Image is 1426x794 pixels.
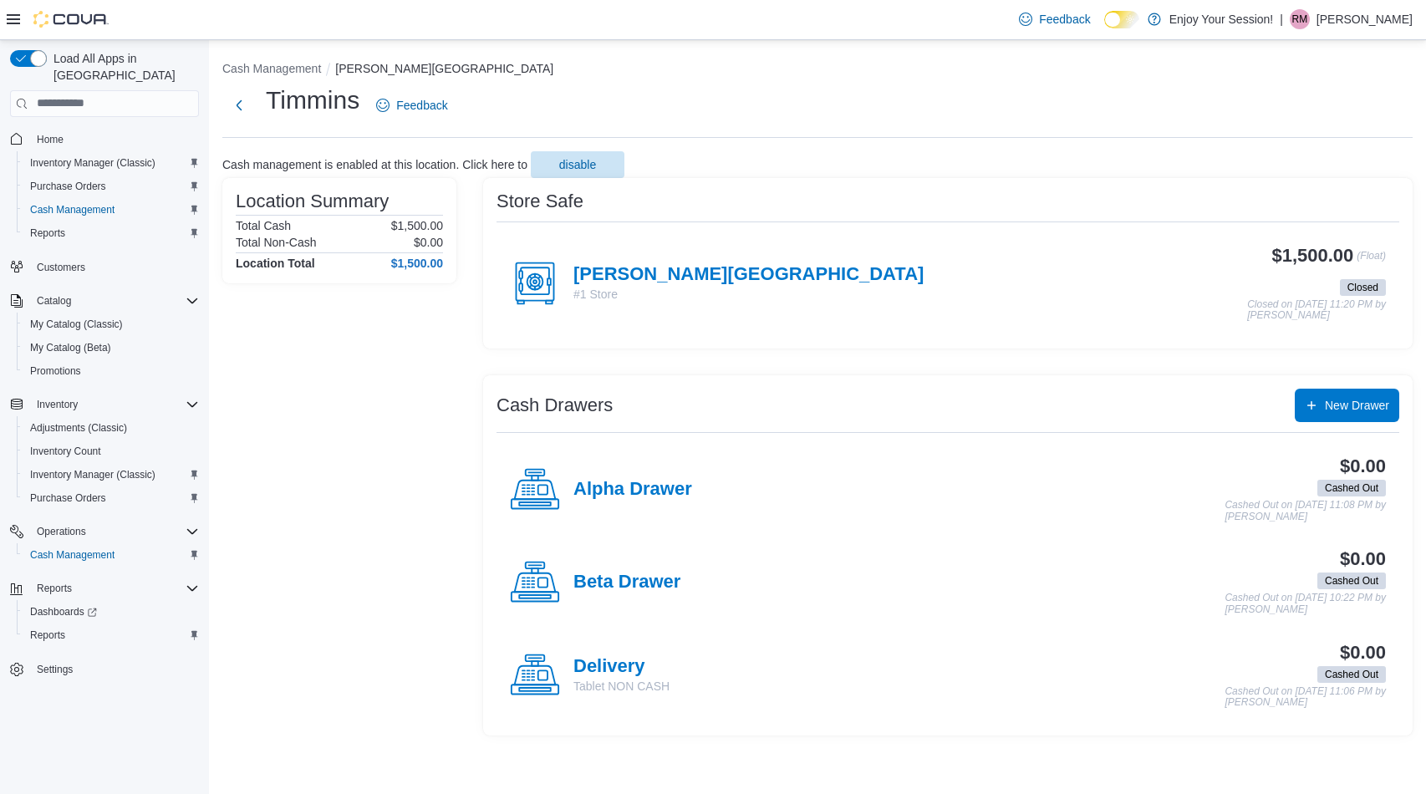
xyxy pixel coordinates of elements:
img: Cova [33,11,109,28]
button: Inventory Manager (Classic) [17,463,206,486]
button: Reports [30,578,79,598]
h4: Beta Drawer [573,572,680,593]
span: Adjustments (Classic) [23,418,199,438]
button: Home [3,127,206,151]
span: My Catalog (Beta) [23,338,199,358]
span: New Drawer [1325,397,1389,414]
p: Cashed Out on [DATE] 10:22 PM by [PERSON_NAME] [1225,593,1386,615]
span: Inventory Count [23,441,199,461]
span: Home [37,133,64,146]
button: disable [531,151,624,178]
span: Cashed Out [1325,573,1378,588]
p: Enjoy Your Session! [1169,9,1274,29]
button: Inventory Count [17,440,206,463]
button: Adjustments (Classic) [17,416,206,440]
h3: Cash Drawers [497,395,613,415]
span: disable [559,156,596,173]
span: Inventory Manager (Classic) [30,468,155,481]
button: Next [222,89,256,122]
a: My Catalog (Beta) [23,338,118,358]
span: Cashed Out [1317,480,1386,496]
button: Operations [30,522,93,542]
span: Catalog [30,291,199,311]
button: Settings [3,657,206,681]
span: Promotions [23,361,199,381]
span: Inventory Count [30,445,101,458]
span: Purchase Orders [23,176,199,196]
button: Reports [17,623,206,647]
span: Operations [30,522,199,542]
h4: [PERSON_NAME][GEOGRAPHIC_DATA] [573,264,924,286]
span: Feedback [396,97,447,114]
p: #1 Store [573,286,924,303]
a: Inventory Manager (Classic) [23,153,162,173]
span: Cash Management [30,203,115,216]
a: Reports [23,223,72,243]
button: Inventory Manager (Classic) [17,151,206,175]
span: Inventory [30,394,199,415]
p: | [1280,9,1283,29]
button: Reports [3,577,206,600]
a: Feedback [369,89,454,122]
span: Dashboards [30,605,97,618]
h6: Total Non-Cash [236,236,317,249]
a: Purchase Orders [23,488,113,508]
h3: Store Safe [497,191,583,211]
span: Reports [30,629,65,642]
h3: $0.00 [1340,643,1386,663]
span: Cash Management [23,545,199,565]
span: Reports [30,578,199,598]
button: Catalog [3,289,206,313]
h3: $0.00 [1340,456,1386,476]
span: Reports [23,223,199,243]
h4: Alpha Drawer [573,479,692,501]
button: [PERSON_NAME][GEOGRAPHIC_DATA] [335,62,553,75]
a: Feedback [1012,3,1097,36]
span: RM [1292,9,1308,29]
span: Home [30,129,199,150]
p: Cash management is enabled at this location. Click here to [222,158,527,171]
span: Closed [1340,279,1386,296]
button: Cash Management [222,62,321,75]
nav: Complex example [10,120,199,725]
p: (Float) [1357,246,1386,276]
h4: $1,500.00 [391,257,443,270]
a: Home [30,130,70,150]
span: Inventory Manager (Classic) [23,153,199,173]
span: Inventory Manager (Classic) [30,156,155,170]
button: Cash Management [17,198,206,221]
span: Inventory Manager (Classic) [23,465,199,485]
h3: $1,500.00 [1272,246,1354,266]
button: Customers [3,255,206,279]
span: Cashed Out [1325,481,1378,496]
a: Dashboards [23,602,104,622]
a: My Catalog (Classic) [23,314,130,334]
span: Purchase Orders [30,491,106,505]
span: My Catalog (Beta) [30,341,111,354]
span: My Catalog (Classic) [23,314,199,334]
span: Purchase Orders [30,180,106,193]
span: Promotions [30,364,81,378]
h4: Location Total [236,257,315,270]
button: Catalog [30,291,78,311]
span: Closed [1347,280,1378,295]
a: Promotions [23,361,88,381]
span: Load All Apps in [GEOGRAPHIC_DATA] [47,50,199,84]
a: Dashboards [17,600,206,623]
button: Inventory [3,393,206,416]
a: Settings [30,659,79,679]
h4: Delivery [573,656,670,678]
span: My Catalog (Classic) [30,318,123,331]
button: Operations [3,520,206,543]
span: Cashed Out [1317,573,1386,589]
h6: Total Cash [236,219,291,232]
p: $0.00 [414,236,443,249]
button: Promotions [17,359,206,383]
p: $1,500.00 [391,219,443,232]
nav: An example of EuiBreadcrumbs [222,60,1413,80]
h3: $0.00 [1340,549,1386,569]
h1: Timmins [266,84,359,117]
input: Dark Mode [1104,11,1139,28]
span: Dark Mode [1104,28,1105,29]
h3: Location Summary [236,191,389,211]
